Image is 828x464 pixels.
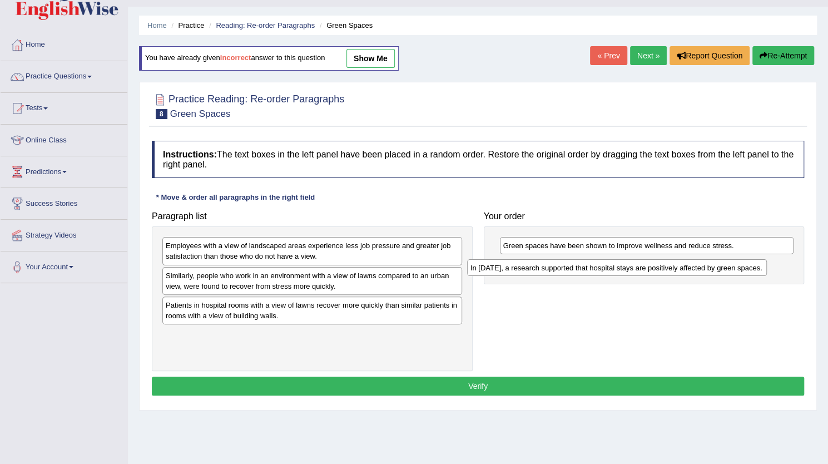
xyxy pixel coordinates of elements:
a: Strategy Videos [1,220,127,248]
a: Online Class [1,125,127,152]
h4: The text boxes in the left panel have been placed in a random order. Restore the original order b... [152,141,804,178]
a: Reading: Re-order Paragraphs [216,21,315,29]
li: Green Spaces [317,20,373,31]
a: Home [147,21,167,29]
a: show me [346,49,395,68]
div: * Move & order all paragraphs in the right field [152,192,319,203]
h4: Your order [484,211,805,221]
a: Success Stories [1,188,127,216]
a: Home [1,29,127,57]
div: You have already given answer to this question [139,46,399,71]
div: Employees with a view of landscaped areas experience less job pressure and greater job satisfacti... [162,237,462,265]
h4: Paragraph list [152,211,473,221]
button: Report Question [670,46,750,65]
a: Predictions [1,156,127,184]
a: Tests [1,93,127,121]
a: « Prev [590,46,627,65]
h2: Practice Reading: Re-order Paragraphs [152,91,344,119]
div: Similarly, people who work in an environment with a view of lawns compared to an urban view, were... [162,267,462,295]
div: In [DATE], a research supported that hospital stays are positively affected by green spaces. [467,259,767,276]
a: Next » [630,46,667,65]
li: Practice [168,20,204,31]
b: incorrect [220,54,251,62]
button: Verify [152,377,804,396]
div: Patients in hospital rooms with a view of lawns recover more quickly than similar patients in roo... [162,297,462,324]
b: Instructions: [163,150,217,159]
small: Green Spaces [170,108,231,119]
span: 8 [156,109,167,119]
button: Re-Attempt [752,46,814,65]
a: Practice Questions [1,61,127,89]
div: Green spaces have been shown to improve wellness and reduce stress. [500,237,794,254]
a: Your Account [1,251,127,279]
